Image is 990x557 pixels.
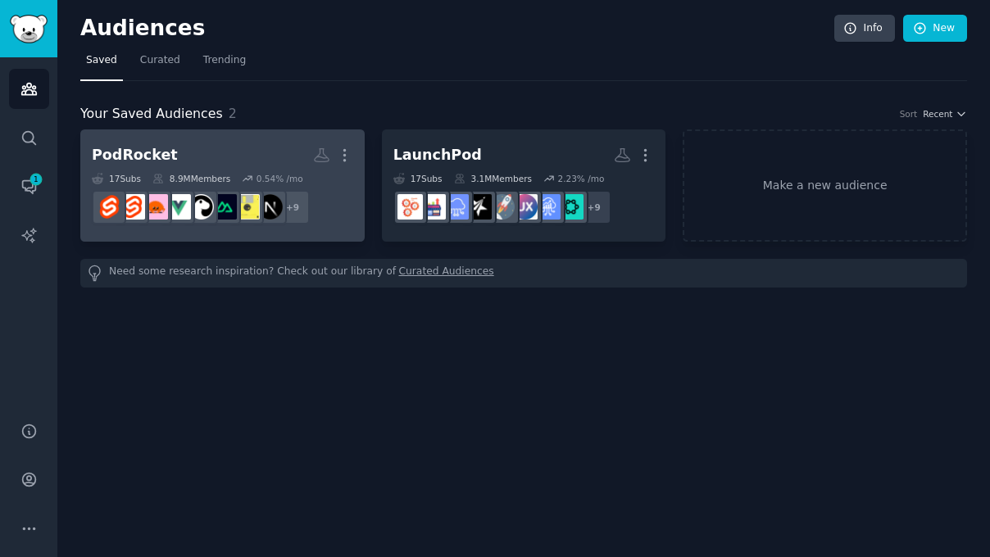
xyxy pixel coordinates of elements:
img: GrowthHacking [397,194,423,220]
a: Trending [198,48,252,81]
div: 17 Sub s [92,173,141,184]
a: LaunchPod17Subs3.1MMembers2.23% /mo+9SaaSAISaaSSalesUXDesignstartupsSaaSMarketingSaaSecommerce_gr... [382,129,666,242]
div: Sort [900,108,918,120]
div: + 9 [275,190,310,224]
h2: Audiences [80,16,834,42]
img: startups [489,194,515,220]
a: Curated [134,48,186,81]
div: 3.1M Members [454,173,532,184]
img: UXDesign [512,194,538,220]
img: ExperiencedDevs [234,194,260,220]
img: rust [143,194,168,220]
div: + 9 [577,190,611,224]
div: PodRocket [92,145,178,165]
img: nextjs [257,194,283,220]
span: 1 [29,174,43,185]
span: Curated [140,53,180,68]
a: 1 [9,166,49,206]
img: SaaSMarketing [466,194,492,220]
button: Recent [923,108,967,120]
div: Need some research inspiration? Check out our library of [80,259,967,288]
div: 8.9M Members [152,173,230,184]
img: SaaSAI [558,194,584,220]
a: Curated Audiences [399,265,494,282]
span: Recent [923,108,952,120]
img: Deno [188,194,214,220]
a: Saved [80,48,123,81]
img: SaaSSales [535,194,561,220]
div: 17 Sub s [393,173,443,184]
img: Nuxt [211,194,237,220]
span: Saved [86,53,117,68]
img: SvelteKit [120,194,145,220]
img: ecommerce_growth [420,194,446,220]
img: vuejs [166,194,191,220]
span: Your Saved Audiences [80,104,223,125]
div: 2.23 % /mo [557,173,604,184]
img: GummySearch logo [10,15,48,43]
img: sveltejs [97,194,122,220]
img: SaaS [443,194,469,220]
a: Make a new audience [683,129,967,242]
a: New [903,15,967,43]
a: Info [834,15,895,43]
div: 0.54 % /mo [257,173,303,184]
a: PodRocket17Subs8.9MMembers0.54% /mo+9nextjsExperiencedDevsNuxtDenovuejsrustSvelteKitsveltejs [80,129,365,242]
span: Trending [203,53,246,68]
div: LaunchPod [393,145,482,165]
span: 2 [229,106,237,121]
